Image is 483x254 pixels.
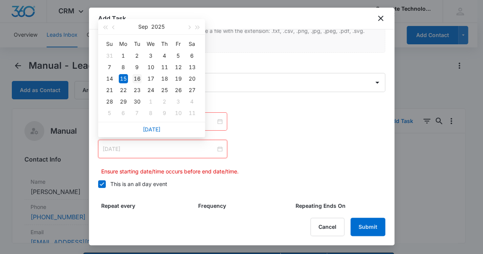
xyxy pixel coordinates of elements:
div: 20 [187,74,197,83]
div: 10 [174,108,183,118]
div: 6 [119,108,128,118]
div: 14 [105,74,114,83]
div: 25 [160,86,169,95]
th: Su [103,38,116,50]
th: Sa [185,38,199,50]
td: 2025-09-10 [144,61,158,73]
div: 18 [160,74,169,83]
th: Th [158,38,171,50]
td: 2025-09-05 [171,50,185,61]
label: Frequency [198,202,291,210]
td: 2025-09-08 [116,61,130,73]
td: 2025-09-13 [185,61,199,73]
td: 2025-09-24 [144,84,158,96]
td: 2025-09-02 [130,50,144,61]
td: 2025-09-14 [103,73,116,84]
th: We [144,38,158,50]
div: 26 [174,86,183,95]
td: 2025-10-07 [130,107,144,119]
div: 5 [174,51,183,60]
td: 2025-10-06 [116,107,130,119]
h1: Add Task [98,14,126,23]
div: 29 [119,97,128,106]
div: 7 [105,63,114,72]
div: 21 [105,86,114,95]
div: 16 [132,74,142,83]
td: 2025-10-08 [144,107,158,119]
div: 17 [146,74,155,83]
label: Assigned to [101,62,388,70]
td: 2025-09-12 [171,61,185,73]
label: Time span [101,101,388,109]
td: 2025-09-09 [130,61,144,73]
th: Tu [130,38,144,50]
label: Repeat every [101,202,194,210]
div: 28 [105,97,114,106]
td: 2025-09-04 [158,50,171,61]
td: 2025-10-03 [171,96,185,107]
div: 2 [132,51,142,60]
input: Sep 15, 2025 [103,145,216,153]
button: Sep [138,19,148,34]
div: 3 [146,51,155,60]
div: This is an all day event [110,180,167,188]
div: 12 [174,63,183,72]
td: 2025-10-10 [171,107,185,119]
div: 19 [174,74,183,83]
td: 2025-09-01 [116,50,130,61]
div: 15 [119,74,128,83]
div: 8 [146,108,155,118]
a: [DATE] [143,126,160,133]
div: 9 [160,108,169,118]
td: 2025-09-06 [185,50,199,61]
td: 2025-09-17 [144,73,158,84]
div: 1 [146,97,155,106]
td: 2025-09-27 [185,84,199,96]
button: close [376,14,385,23]
td: 2025-10-09 [158,107,171,119]
div: 27 [187,86,197,95]
td: 2025-10-02 [158,96,171,107]
td: 2025-09-23 [130,84,144,96]
td: 2025-09-16 [130,73,144,84]
div: 4 [160,51,169,60]
td: 2025-09-03 [144,50,158,61]
div: 31 [105,51,114,60]
div: 7 [132,108,142,118]
td: 2025-08-31 [103,50,116,61]
button: Cancel [310,218,344,236]
th: Fr [171,38,185,50]
div: 23 [132,86,142,95]
div: 11 [187,108,197,118]
td: 2025-10-01 [144,96,158,107]
div: 9 [132,63,142,72]
td: 2025-10-11 [185,107,199,119]
td: 2025-09-19 [171,73,185,84]
div: 30 [132,97,142,106]
td: 2025-09-15 [116,73,130,84]
div: 8 [119,63,128,72]
td: 2025-09-28 [103,96,116,107]
div: 11 [160,63,169,72]
div: 6 [187,51,197,60]
td: 2025-09-26 [171,84,185,96]
td: 2025-09-20 [185,73,199,84]
td: 2025-09-07 [103,61,116,73]
td: 2025-09-21 [103,84,116,96]
p: Ensure starting date/time occurs before end date/time. [101,167,385,175]
button: 2025 [151,19,165,34]
div: 2 [160,97,169,106]
label: Repeating Ends On [296,202,388,210]
button: Submit [351,218,385,236]
div: 5 [105,108,114,118]
div: 13 [187,63,197,72]
td: 2025-09-22 [116,84,130,96]
td: 2025-10-04 [185,96,199,107]
td: 2025-09-25 [158,84,171,96]
div: 1 [119,51,128,60]
td: 2025-09-30 [130,96,144,107]
td: 2025-09-11 [158,61,171,73]
td: 2025-09-29 [116,96,130,107]
td: 2025-10-05 [103,107,116,119]
div: 10 [146,63,155,72]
